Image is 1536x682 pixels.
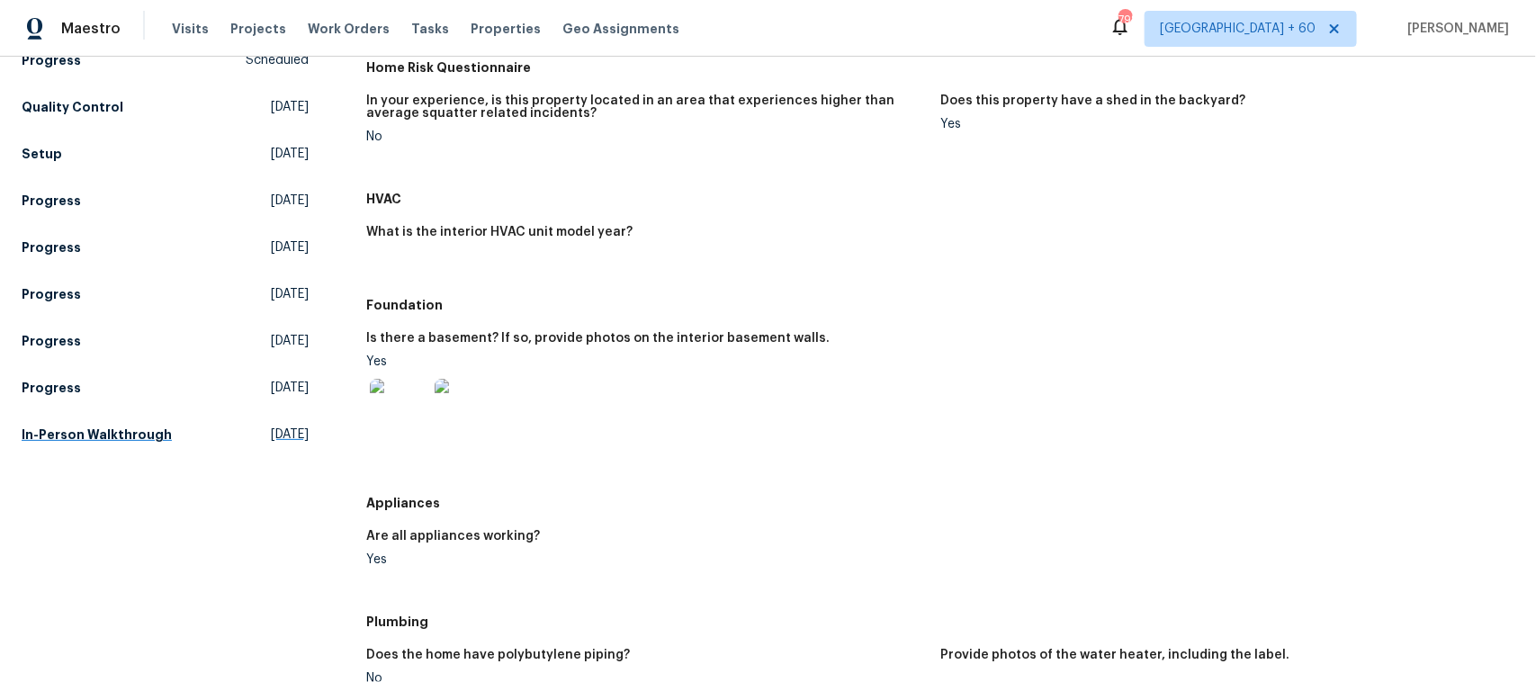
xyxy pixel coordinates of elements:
span: [DATE] [271,238,309,256]
h5: Progress [22,285,81,303]
span: [DATE] [271,379,309,397]
h5: Quality Control [22,98,123,116]
span: [PERSON_NAME] [1400,20,1509,38]
h5: HVAC [366,190,1514,208]
span: [DATE] [271,145,309,163]
h5: Progress [22,379,81,397]
h5: In your experience, is this property located in an area that experiences higher than average squa... [366,94,926,120]
div: Yes [940,118,1500,130]
h5: Progress [22,51,81,69]
h5: Does this property have a shed in the backyard? [940,94,1245,107]
h5: In-Person Walkthrough [22,426,172,444]
h5: Setup [22,145,62,163]
a: In-Person Walkthrough[DATE] [22,418,309,451]
h5: Progress [22,332,81,350]
span: Work Orders [308,20,390,38]
span: Properties [471,20,541,38]
span: [GEOGRAPHIC_DATA] + 60 [1160,20,1316,38]
h5: Provide photos of the water heater, including the label. [940,649,1289,661]
span: Tasks [411,22,449,35]
a: Progress[DATE] [22,278,309,310]
span: Geo Assignments [562,20,679,38]
a: Setup[DATE] [22,138,309,170]
h5: Appliances [366,494,1514,512]
h5: Foundation [366,296,1514,314]
span: [DATE] [271,98,309,116]
div: Yes [366,553,926,566]
h5: Plumbing [366,613,1514,631]
span: Projects [230,20,286,38]
a: Progress[DATE] [22,325,309,357]
h5: Progress [22,192,81,210]
span: [DATE] [271,332,309,350]
a: Progress[DATE] [22,231,309,264]
span: [DATE] [271,426,309,444]
span: Maestro [61,20,121,38]
h5: Is there a basement? If so, provide photos on the interior basement walls. [366,332,830,345]
h5: What is the interior HVAC unit model year? [366,226,633,238]
span: Visits [172,20,209,38]
a: Quality Control[DATE] [22,91,309,123]
h5: Progress [22,238,81,256]
a: Progress[DATE] [22,184,309,217]
div: No [366,130,926,143]
h5: Are all appliances working? [366,530,540,543]
h5: Home Risk Questionnaire [366,58,1514,76]
span: [DATE] [271,285,309,303]
span: [DATE] [271,192,309,210]
span: Scheduled [246,51,309,69]
a: ProgressScheduled [22,44,309,76]
div: 798 [1118,11,1131,29]
a: Progress[DATE] [22,372,309,404]
h5: Does the home have polybutylene piping? [366,649,630,661]
div: Yes [366,355,926,447]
